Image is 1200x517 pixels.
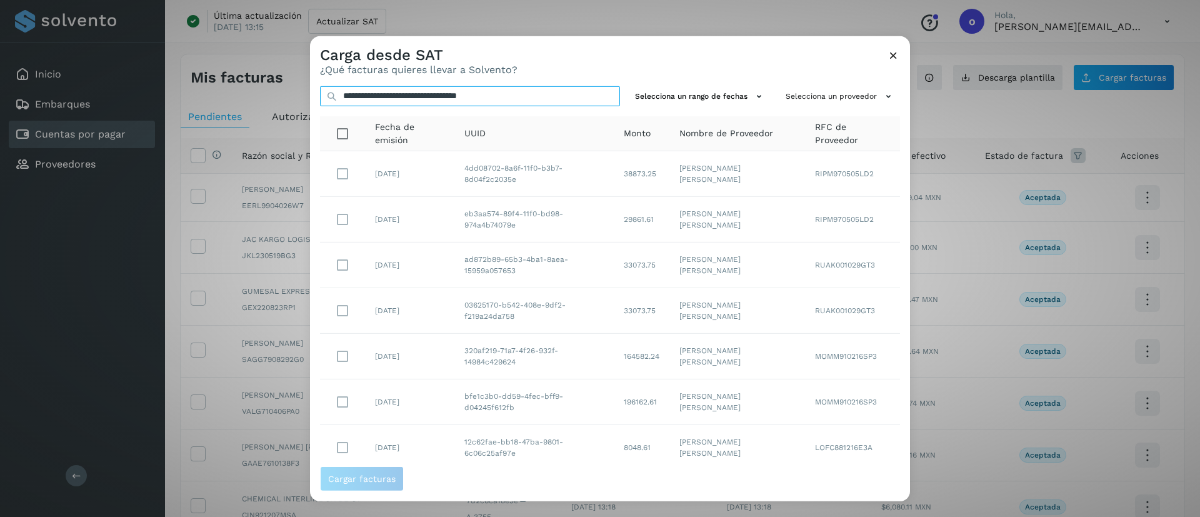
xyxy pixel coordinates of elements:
[614,334,669,379] td: 164582.24
[365,151,454,197] td: [DATE]
[365,288,454,334] td: [DATE]
[365,197,454,243] td: [DATE]
[805,379,900,425] td: MOMM910216SP3
[805,334,900,379] td: MOMM910216SP3
[669,334,805,379] td: [PERSON_NAME] [PERSON_NAME]
[454,425,614,471] td: 12c62fae-bb18-47ba-9801-6c06c25af97e
[669,151,805,197] td: [PERSON_NAME] [PERSON_NAME]
[781,86,900,106] button: Selecciona un proveedor
[454,197,614,243] td: eb3aa574-89f4-11f0-bd98-974a4b74079e
[365,334,454,379] td: [DATE]
[815,121,890,147] span: RFC de Proveedor
[464,127,486,140] span: UUID
[454,288,614,334] td: 03625170-b542-408e-9df2-f219a24da758
[365,379,454,425] td: [DATE]
[669,379,805,425] td: [PERSON_NAME] [PERSON_NAME]
[669,425,805,471] td: [PERSON_NAME] [PERSON_NAME]
[614,425,669,471] td: 8048.61
[624,127,651,140] span: Monto
[454,379,614,425] td: bfe1c3b0-dd59-4fec-bff9-d04245f612fb
[630,86,771,106] button: Selecciona un rango de fechas
[805,288,900,334] td: RUAK001029GT3
[320,466,404,491] button: Cargar facturas
[669,197,805,243] td: [PERSON_NAME] [PERSON_NAME]
[328,474,396,483] span: Cargar facturas
[669,243,805,288] td: [PERSON_NAME] [PERSON_NAME]
[365,425,454,471] td: [DATE]
[454,151,614,197] td: 4dd08702-8a6f-11f0-b3b7-8d04f2c2035e
[320,64,517,76] p: ¿Qué facturas quieres llevar a Solvento?
[365,243,454,288] td: [DATE]
[375,121,444,147] span: Fecha de emisión
[805,151,900,197] td: RIPM970505LD2
[614,379,669,425] td: 196162.61
[679,127,773,140] span: Nombre de Proveedor
[614,288,669,334] td: 33073.75
[454,243,614,288] td: ad872b89-65b3-4ba1-8aea-15959a057653
[454,334,614,379] td: 320af219-71a7-4f26-932f-14984c429624
[320,46,517,64] h3: Carga desde SAT
[614,243,669,288] td: 33073.75
[614,197,669,243] td: 29861.61
[805,243,900,288] td: RUAK001029GT3
[805,425,900,471] td: LOFC881216E3A
[669,288,805,334] td: [PERSON_NAME] [PERSON_NAME]
[614,151,669,197] td: 38873.25
[805,197,900,243] td: RIPM970505LD2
